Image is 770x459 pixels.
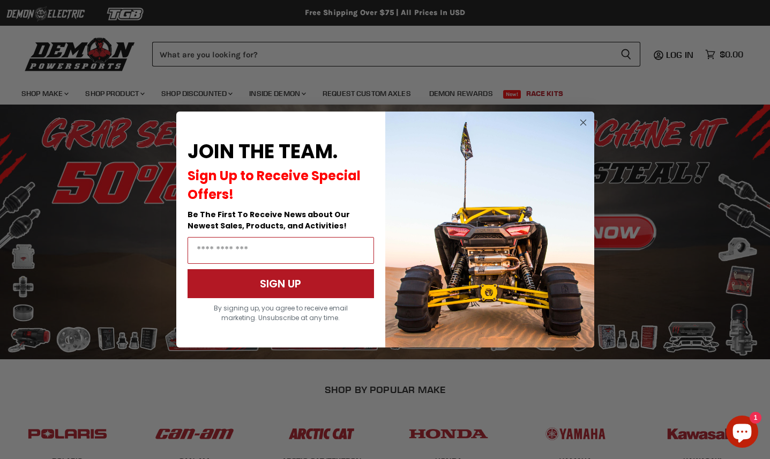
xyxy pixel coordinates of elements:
[188,138,338,165] span: JOIN THE TEAM.
[188,269,374,298] button: SIGN UP
[577,116,590,129] button: Close dialog
[723,416,761,450] inbox-online-store-chat: Shopify online store chat
[385,112,594,347] img: a9095488-b6e7-41ba-879d-588abfab540b.jpeg
[188,237,374,264] input: Email Address
[214,303,348,322] span: By signing up, you agree to receive email marketing. Unsubscribe at any time.
[188,167,361,203] span: Sign Up to Receive Special Offers!
[188,209,350,231] span: Be The First To Receive News about Our Newest Sales, Products, and Activities!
